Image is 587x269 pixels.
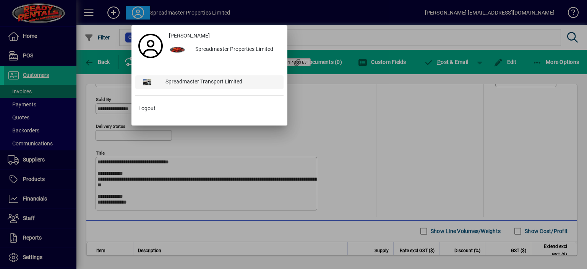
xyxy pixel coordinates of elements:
span: [PERSON_NAME] [169,32,210,40]
div: Spreadmaster Transport Limited [159,75,284,89]
div: Spreadmaster Properties Limited [189,43,284,57]
a: Profile [135,39,166,53]
button: Spreadmaster Properties Limited [166,43,284,57]
button: Logout [135,102,284,116]
button: Spreadmaster Transport Limited [135,75,284,89]
a: [PERSON_NAME] [166,29,284,43]
span: Logout [138,104,156,112]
